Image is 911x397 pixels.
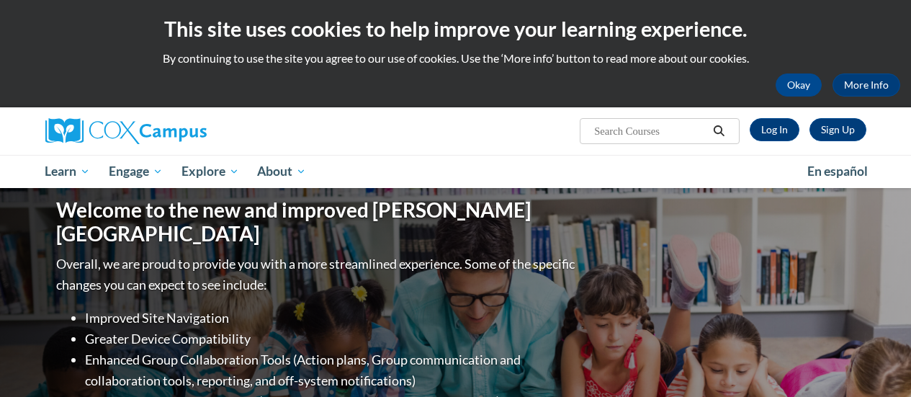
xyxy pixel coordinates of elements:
h2: This site uses cookies to help improve your learning experience. [11,14,900,43]
a: Engage [99,155,172,188]
p: Overall, we are proud to provide you with a more streamlined experience. Some of the specific cha... [56,254,578,295]
li: Greater Device Compatibility [85,329,578,349]
p: By continuing to use the site you agree to our use of cookies. Use the ‘More info’ button to read... [11,50,900,66]
span: En español [807,164,868,179]
button: Okay [776,73,822,97]
h1: Welcome to the new and improved [PERSON_NAME][GEOGRAPHIC_DATA] [56,198,578,246]
input: Search Courses [593,122,708,140]
a: Cox Campus [45,118,305,144]
a: Log In [750,118,799,141]
a: Learn [36,155,100,188]
a: En español [798,156,877,187]
img: Cox Campus [45,118,207,144]
button: Search [708,122,730,140]
li: Improved Site Navigation [85,308,578,329]
a: More Info [833,73,900,97]
a: Explore [172,155,248,188]
span: Engage [109,163,163,180]
a: Register [809,118,866,141]
span: About [257,163,306,180]
a: About [248,155,315,188]
span: Explore [181,163,239,180]
div: Main menu [35,155,877,188]
span: Learn [45,163,90,180]
li: Enhanced Group Collaboration Tools (Action plans, Group communication and collaboration tools, re... [85,349,578,391]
